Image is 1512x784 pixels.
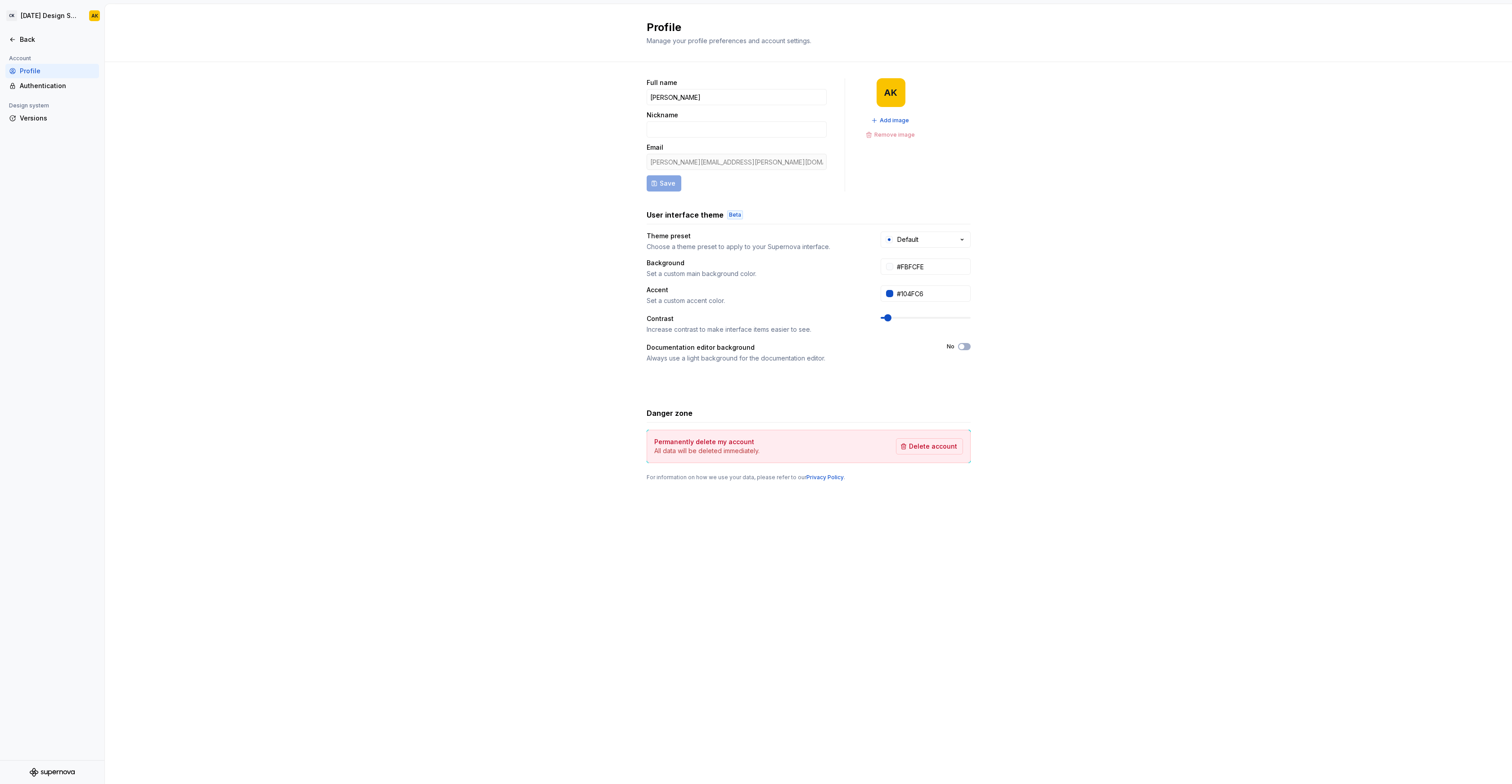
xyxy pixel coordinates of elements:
[647,209,724,220] h3: User interface theme
[654,437,754,446] h4: Permanently delete my account
[647,111,678,120] label: Nickname
[5,79,99,93] a: Authentication
[806,474,844,481] a: Privacy Policy
[20,81,95,90] div: Authentication
[647,78,677,87] label: Full name
[893,285,971,302] input: #104FC6
[2,6,103,26] button: CK[DATE] Design SystemAK
[884,89,897,96] div: AK
[5,64,99,78] a: Profile
[30,768,75,777] svg: Supernova Logo
[881,232,971,248] button: Default
[893,258,971,275] input: #FFFFFF
[5,100,53,111] div: Design system
[647,258,864,267] div: Background
[6,10,17,21] div: CK
[647,242,864,251] div: Choose a theme preset to apply to your Supernova interface.
[947,343,954,350] label: No
[654,446,760,455] p: All data will be deleted immediately.
[880,117,909,124] span: Add image
[868,114,913,127] button: Add image
[5,111,99,125] a: Versions
[897,235,918,244] div: Default
[647,474,971,481] div: For information on how we use your data, please refer to our .
[5,32,99,47] a: Back
[647,285,864,294] div: Accent
[896,438,963,454] button: Delete account
[20,35,95,44] div: Back
[647,232,864,241] div: Theme preset
[647,314,864,323] div: Contrast
[91,12,98,19] div: AK
[5,53,35,64] div: Account
[647,143,663,152] label: Email
[727,210,743,219] div: Beta
[909,442,957,451] span: Delete account
[647,269,864,278] div: Set a custom main background color.
[647,325,864,334] div: Increase contrast to make interface items easier to see.
[20,67,95,76] div: Profile
[647,20,960,35] h2: Profile
[21,11,78,20] div: [DATE] Design System
[647,343,931,352] div: Documentation editor background
[647,408,693,419] h3: Danger zone
[647,296,864,305] div: Set a custom accent color.
[647,37,811,45] span: Manage your profile preferences and account settings.
[647,354,931,363] div: Always use a light background for the documentation editor.
[20,114,95,123] div: Versions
